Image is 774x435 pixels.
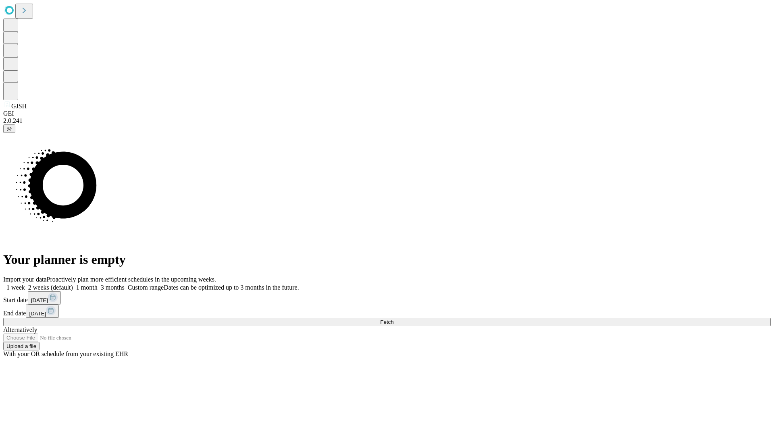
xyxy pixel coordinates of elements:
div: GEI [3,110,771,117]
span: 2 weeks (default) [28,284,73,291]
button: [DATE] [26,304,59,318]
h1: Your planner is empty [3,252,771,267]
span: @ [6,126,12,132]
span: 1 month [76,284,98,291]
div: 2.0.241 [3,117,771,124]
span: Dates can be optimized up to 3 months in the future. [164,284,299,291]
div: End date [3,304,771,318]
button: Fetch [3,318,771,326]
span: GJSH [11,103,27,110]
span: [DATE] [31,297,48,303]
span: Custom range [128,284,164,291]
button: @ [3,124,15,133]
button: Upload a file [3,342,40,350]
span: [DATE] [29,311,46,317]
span: 1 week [6,284,25,291]
div: Start date [3,291,771,304]
span: With your OR schedule from your existing EHR [3,350,128,357]
span: Proactively plan more efficient schedules in the upcoming weeks. [47,276,216,283]
span: Alternatively [3,326,37,333]
button: [DATE] [28,291,61,304]
span: 3 months [101,284,125,291]
span: Import your data [3,276,47,283]
span: Fetch [380,319,393,325]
